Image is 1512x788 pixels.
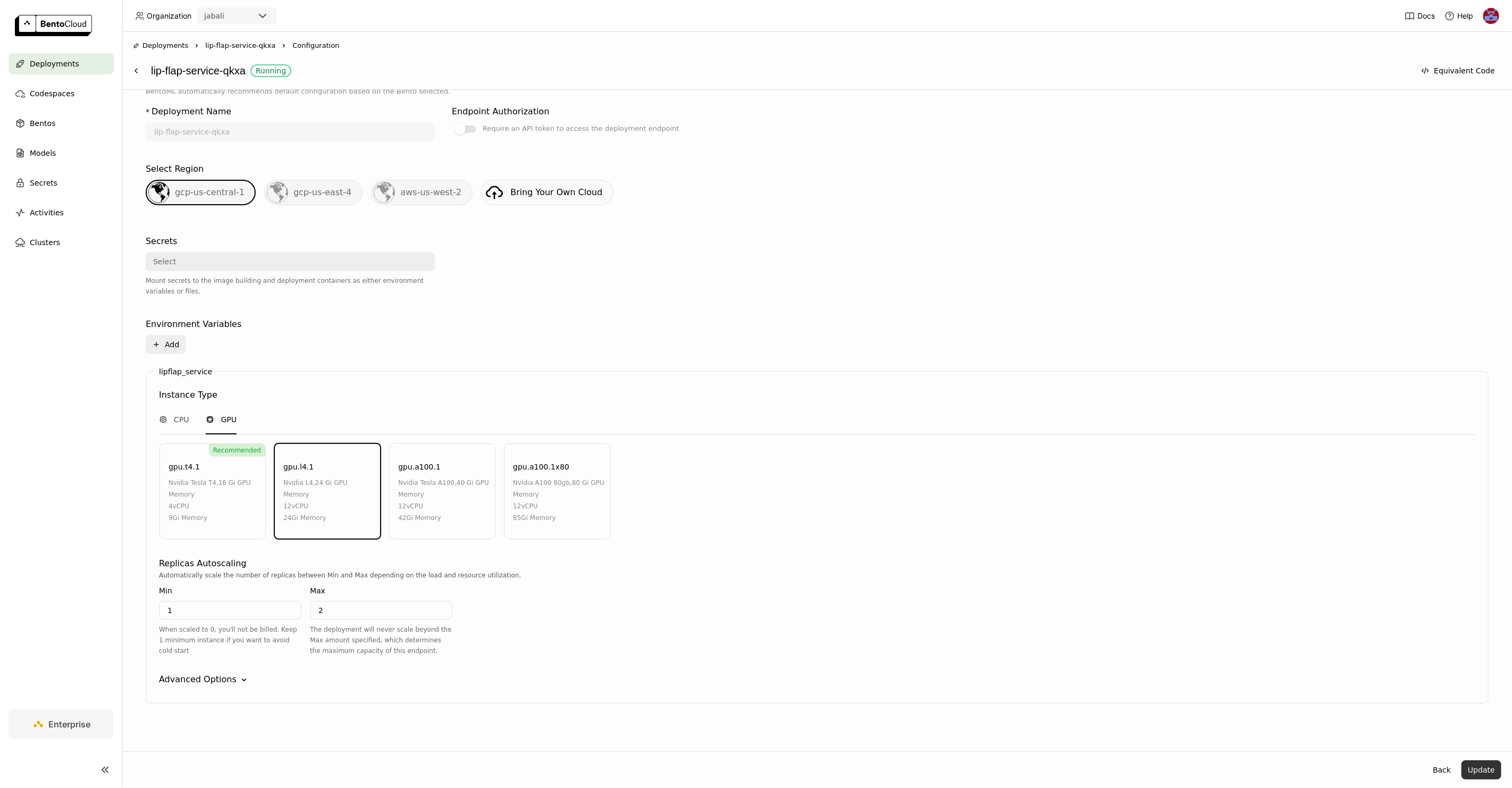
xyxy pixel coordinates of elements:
[133,40,188,51] div: Deployments
[9,142,114,164] a: Models
[389,443,495,539] div: gpu.a100.1nvidia tesla a100,40 Gi GPU Memory12vCPU42Gi Memory
[1483,8,1499,24] img: Jhonatan Oliveira
[151,61,1409,81] div: lip-flap-service-qkxa
[30,147,56,160] span: Models
[513,500,604,512] div: 12 vCPU
[159,443,266,539] div: Recommendedgpu.t4.1nvidia tesla t4,16 Gi GPU Memory4vCPU9Gi Memory
[147,11,191,21] span: Organization
[49,719,91,730] span: Enterprise
[159,367,212,376] label: lipflap_service
[9,53,114,74] a: Deployments
[15,15,92,36] img: logo
[1417,11,1435,21] span: Docs
[283,500,375,512] div: 12 vCPU
[283,461,314,473] div: gpu.l4.1
[146,180,256,205] div: gcp-us-central-1
[192,41,201,50] svg: Right
[30,87,74,100] span: Codespaces
[310,624,452,656] div: The deployment will never scale beyond the Max amount specified, which determines the maximum cap...
[30,117,55,130] span: Bentos
[152,105,231,118] div: Deployment Name
[142,40,188,51] span: Deployments
[293,187,351,197] span: gcp-us-east-4
[398,461,441,473] div: gpu.a100.1
[239,675,249,685] svg: Down
[146,86,1489,97] p: BentoML automatically recommends default configuration based on the Bento selected.
[310,585,325,597] div: Max
[169,479,216,487] span: nvidia tesla t4
[9,202,114,223] a: Activities
[152,340,161,349] svg: Plus
[1405,11,1435,21] a: Docs
[513,461,569,473] div: gpu.a100.1x80
[174,414,189,425] span: CPU
[398,479,455,487] span: nvidia tesla a100
[147,123,434,140] input: name of deployment (autogenerated if blank)
[30,236,60,249] span: Clusters
[400,187,461,197] span: aws-us-west-2
[146,318,241,331] div: Environment Variables
[159,389,217,401] div: Instance Type
[483,122,679,135] div: Require an API token to access the deployment endpoint
[133,40,1501,51] nav: Breadcrumbs navigation
[513,477,604,500] div: , 80 Gi GPU Memory
[153,256,176,267] div: Select
[169,500,260,512] div: 4 vCPU
[204,11,224,21] div: jabali
[159,673,237,686] div: Advanced Options
[283,479,313,487] span: nvidia l4
[1444,11,1473,21] div: Help
[371,180,473,205] div: aws-us-west-2
[9,172,114,194] a: Secrets
[159,673,1475,686] div: Advanced Options
[159,585,172,597] div: Min
[159,557,247,570] div: Replicas Autoscaling
[9,113,114,134] a: Bentos
[283,512,375,524] div: 24Gi Memory
[1415,61,1501,80] button: Equivalent Code
[256,66,286,75] div: Running
[280,41,288,50] svg: Right
[225,11,226,22] input: Selected jabali.
[221,414,237,425] span: GPU
[146,335,186,354] button: Add
[9,709,114,739] a: Enterprise
[159,570,1475,581] div: Automatically scale the number of replicas between Min and Max depending on the load and resource...
[159,624,301,656] div: When scaled to 0, you'll not be billed. Keep 1 minimum instance if you want to avoid cold start
[9,83,114,104] a: Codespaces
[169,477,260,500] div: , 16 Gi GPU Memory
[209,444,265,457] div: Recommended
[30,57,79,70] span: Deployments
[146,275,435,297] div: Mount secrets to the image building and deployment containers as either environment variables or ...
[481,180,614,205] a: Bring Your Own Cloud
[398,477,490,500] div: , 40 Gi GPU Memory
[30,206,64,219] span: Activities
[398,500,490,512] div: 12 vCPU
[292,40,339,51] span: Configuration
[398,512,490,524] div: 42Gi Memory
[452,105,549,118] div: Endpoint Authorization
[1457,11,1473,21] span: Help
[283,477,375,500] div: , 24 Gi GPU Memory
[9,232,114,253] a: Clusters
[30,177,57,189] span: Secrets
[146,163,204,175] div: Select Region
[513,512,604,524] div: 85Gi Memory
[205,40,275,51] span: lip-flap-service-qkxa
[504,443,610,539] div: gpu.a100.1x80nvidia a100 80gb,80 Gi GPU Memory12vCPU85Gi Memory
[513,479,570,487] span: nvidia a100 80gb
[264,180,363,205] div: gcp-us-east-4
[1461,760,1501,779] button: Update
[169,461,200,473] div: gpu.t4.1
[175,187,245,197] span: gcp-us-central-1
[1426,760,1457,779] button: Back
[510,187,602,197] span: Bring Your Own Cloud
[169,512,260,524] div: 9Gi Memory
[146,235,177,248] div: Secrets
[274,443,381,539] div: gpu.l4.1nvidia l4,24 Gi GPU Memory12vCPU24Gi Memory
